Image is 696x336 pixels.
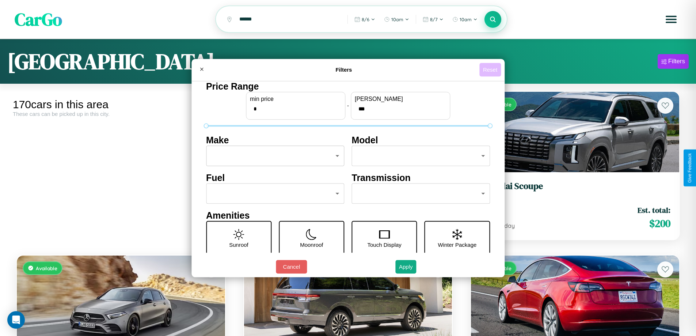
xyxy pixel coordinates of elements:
[430,16,438,22] span: 8 / 7
[347,101,349,110] p: -
[352,173,490,183] h4: Transmission
[367,240,401,250] p: Touch Display
[480,181,670,199] a: Hyundai Scoupe2018
[206,173,345,183] h4: Fuel
[250,96,341,102] label: min price
[380,14,413,25] button: 10am
[658,54,689,69] button: Filters
[206,81,490,92] h4: Price Range
[638,205,670,215] span: Est. total:
[208,67,479,73] h4: Filters
[355,96,446,102] label: [PERSON_NAME]
[13,111,229,117] div: These cars can be picked up in this city.
[687,153,692,183] div: Give Feedback
[460,16,472,22] span: 10am
[206,210,490,221] h4: Amenities
[449,14,481,25] button: 10am
[661,9,681,30] button: Open menu
[36,265,57,271] span: Available
[438,240,477,250] p: Winter Package
[7,46,215,76] h1: [GEOGRAPHIC_DATA]
[480,181,670,192] h3: Hyundai Scoupe
[276,260,307,273] button: Cancel
[395,260,417,273] button: Apply
[499,222,515,229] span: / day
[479,63,501,76] button: Reset
[300,240,323,250] p: Moonroof
[362,16,369,22] span: 8 / 6
[229,240,248,250] p: Sunroof
[668,58,685,65] div: Filters
[15,7,62,31] span: CarGo
[419,14,447,25] button: 8/7
[649,216,670,231] span: $ 200
[7,311,25,329] div: Open Intercom Messenger
[206,135,345,146] h4: Make
[391,16,403,22] span: 10am
[351,14,379,25] button: 8/6
[352,135,490,146] h4: Model
[13,98,229,111] div: 170 cars in this area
